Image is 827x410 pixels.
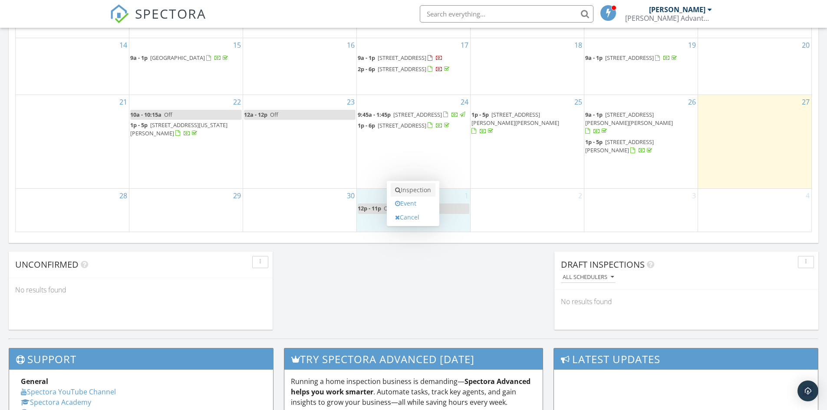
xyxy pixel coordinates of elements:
h3: Try spectora advanced [DATE] [284,348,543,370]
a: 9a - 1p [GEOGRAPHIC_DATA] [130,53,242,63]
a: Spectora YouTube Channel [21,387,116,397]
div: Open Intercom Messenger [797,380,818,401]
a: Go to September 29, 2025 [231,189,243,203]
input: Search everything... [420,5,593,23]
a: Go to September 17, 2025 [459,38,470,52]
a: Go to October 2, 2025 [577,189,584,203]
button: All schedulers [561,272,616,283]
a: Go to September 15, 2025 [231,38,243,52]
td: Go to October 3, 2025 [584,189,698,232]
span: Draft Inspections [561,259,645,270]
span: SPECTORA [135,4,206,23]
img: The Best Home Inspection Software - Spectora [110,4,129,23]
span: Unconfirmed [15,259,79,270]
a: 1p - 6p [STREET_ADDRESS] [358,121,469,131]
a: Go to September 16, 2025 [345,38,356,52]
a: 9a - 1p [STREET_ADDRESS][PERSON_NAME][PERSON_NAME] [585,111,673,135]
td: Go to September 20, 2025 [698,38,811,95]
a: 9a - 1p [STREET_ADDRESS] [585,53,697,63]
span: 1p - 5p [130,121,148,129]
div: No results found [9,278,273,302]
td: Go to September 18, 2025 [470,38,584,95]
span: 1p - 5p [471,111,489,118]
td: Go to October 4, 2025 [698,189,811,232]
h3: Latest Updates [554,348,818,370]
span: [STREET_ADDRESS][PERSON_NAME] [585,138,654,154]
span: [STREET_ADDRESS][PERSON_NAME][PERSON_NAME] [471,111,559,127]
div: [PERSON_NAME] [649,5,705,14]
div: Willis Advantage Home Inspections [625,14,712,23]
strong: General [21,377,48,386]
span: 1p - 5p [585,138,603,146]
p: Running a home inspection business is demanding— . Automate tasks, track key agents, and gain ins... [291,376,537,407]
td: Go to September 25, 2025 [470,95,584,189]
span: [STREET_ADDRESS][US_STATE][PERSON_NAME] [130,121,227,137]
td: Go to September 15, 2025 [129,38,243,95]
a: Go to October 4, 2025 [804,189,811,203]
td: Go to September 26, 2025 [584,95,698,189]
a: Go to September 22, 2025 [231,95,243,109]
span: Off [164,111,172,118]
td: Go to October 1, 2025 [357,189,471,232]
h3: Support [9,348,273,370]
span: [STREET_ADDRESS] [605,54,654,62]
a: Go to September 27, 2025 [800,95,811,109]
span: 2p - 6p [358,65,375,73]
a: Go to September 28, 2025 [118,189,129,203]
td: Go to October 2, 2025 [470,189,584,232]
span: 1p - 6p [358,121,375,129]
td: Go to September 19, 2025 [584,38,698,95]
span: [STREET_ADDRESS] [378,54,426,62]
span: Off [384,204,392,212]
td: Go to September 30, 2025 [243,189,357,232]
td: Go to September 16, 2025 [243,38,357,95]
a: Inspection [391,183,435,197]
td: Go to September 29, 2025 [129,189,243,232]
span: 10a - 10:15a [130,111,161,118]
a: 9a - 1p [STREET_ADDRESS][PERSON_NAME][PERSON_NAME] [585,110,697,137]
span: Off [270,111,278,118]
span: 12a - 12p [244,111,267,118]
a: 1p - 5p [STREET_ADDRESS][US_STATE][PERSON_NAME] [130,120,242,139]
span: 9a - 1p [585,54,603,62]
a: 9:45a - 1:45p [STREET_ADDRESS] [358,111,467,118]
td: Go to September 22, 2025 [129,95,243,189]
a: 9a - 1p [STREET_ADDRESS] [585,54,679,62]
a: 9:45a - 1:45p [STREET_ADDRESS] [358,110,469,120]
a: 2p - 6p [STREET_ADDRESS] [358,65,451,73]
a: Go to September 24, 2025 [459,95,470,109]
a: 9a - 1p [STREET_ADDRESS] [358,53,469,63]
td: Go to September 27, 2025 [698,95,811,189]
a: 1p - 5p [STREET_ADDRESS][US_STATE][PERSON_NAME] [130,121,227,137]
span: 12p - 11p [358,204,381,212]
td: Go to September 14, 2025 [16,38,129,95]
span: [STREET_ADDRESS][PERSON_NAME][PERSON_NAME] [585,111,673,127]
span: [GEOGRAPHIC_DATA] [150,54,205,62]
td: Go to September 28, 2025 [16,189,129,232]
a: Go to September 23, 2025 [345,95,356,109]
span: 9a - 1p [130,54,148,62]
td: Go to September 17, 2025 [357,38,471,95]
a: Go to September 14, 2025 [118,38,129,52]
span: 9a - 1p [358,54,375,62]
td: Go to September 23, 2025 [243,95,357,189]
a: Go to September 21, 2025 [118,95,129,109]
td: Go to September 24, 2025 [357,95,471,189]
a: 1p - 5p [STREET_ADDRESS][PERSON_NAME][PERSON_NAME] [471,110,583,137]
a: Event [391,197,435,210]
a: Go to September 25, 2025 [573,95,584,109]
a: Cancel [391,210,435,224]
a: Go to September 30, 2025 [345,189,356,203]
a: Spectora Academy [21,397,91,407]
a: Go to September 20, 2025 [800,38,811,52]
strong: Spectora Advanced helps you work smarter [291,377,530,397]
a: Go to October 3, 2025 [690,189,698,203]
span: [STREET_ADDRESS] [393,111,442,118]
div: No results found [554,290,818,313]
div: All schedulers [563,274,614,280]
span: 9a - 1p [585,111,603,118]
span: [STREET_ADDRESS] [378,121,426,129]
a: 2p - 6p [STREET_ADDRESS] [358,64,469,75]
a: 1p - 5p [STREET_ADDRESS][PERSON_NAME][PERSON_NAME] [471,111,559,135]
a: 9a - 1p [GEOGRAPHIC_DATA] [130,54,230,62]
